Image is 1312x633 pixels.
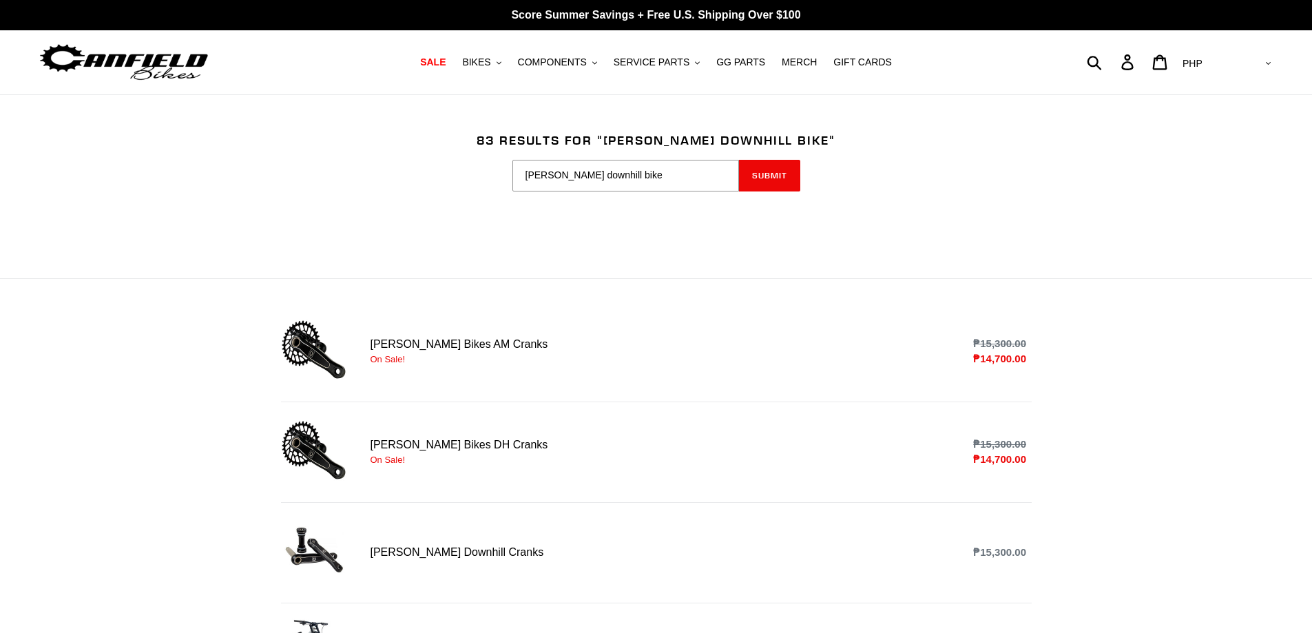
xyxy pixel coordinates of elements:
[455,53,508,72] button: BIKES
[462,56,490,68] span: BIKES
[512,160,739,191] input: Search
[833,56,892,68] span: GIFT CARDS
[782,56,817,68] span: MERCH
[511,53,604,72] button: COMPONENTS
[775,53,824,72] a: MERCH
[1094,47,1129,77] input: Search
[281,133,1032,148] h1: 83 results for "[PERSON_NAME] downhill bike"
[38,41,210,84] img: Canfield Bikes
[739,160,800,191] button: Submit
[607,53,707,72] button: SERVICE PARTS
[826,53,899,72] a: GIFT CARDS
[614,56,689,68] span: SERVICE PARTS
[518,56,587,68] span: COMPONENTS
[709,53,772,72] a: GG PARTS
[716,56,765,68] span: GG PARTS
[420,56,446,68] span: SALE
[413,53,452,72] a: SALE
